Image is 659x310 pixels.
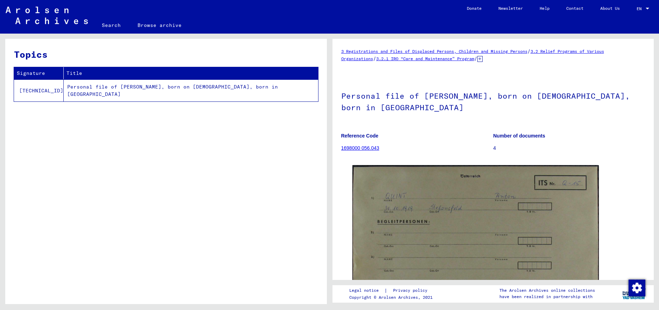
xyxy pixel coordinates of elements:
a: 1698000 056.043 [341,145,379,151]
td: Personal file of [PERSON_NAME], born on [DEMOGRAPHIC_DATA], born in [GEOGRAPHIC_DATA] [64,79,318,101]
span: / [474,55,477,62]
th: Title [64,67,318,79]
b: Reference Code [341,133,379,139]
p: The Arolsen Archives online collections [499,287,595,294]
p: have been realized in partnership with [499,294,595,300]
span: / [527,48,531,54]
a: Legal notice [349,287,384,294]
div: | [349,287,436,294]
img: Change consent [629,280,645,296]
a: Privacy policy [387,287,436,294]
img: Arolsen_neg.svg [6,7,88,24]
b: Number of documents [493,133,545,139]
div: Change consent [628,279,645,296]
p: Copyright © Arolsen Archives, 2021 [349,294,436,301]
a: Search [93,17,129,34]
th: Signature [14,67,64,79]
img: yv_logo.png [621,285,647,302]
a: 3 Registrations and Files of Displaced Persons, Children and Missing Persons [341,49,527,54]
h1: Personal file of [PERSON_NAME], born on [DEMOGRAPHIC_DATA], born in [GEOGRAPHIC_DATA] [341,80,645,122]
span: / [373,55,376,62]
td: [TECHNICAL_ID] [14,79,64,101]
a: Browse archive [129,17,190,34]
h3: Topics [14,48,318,61]
p: 4 [493,145,645,152]
span: EN [637,6,644,11]
a: 3.2.1 IRO “Care and Maintenance” Program [376,56,474,61]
